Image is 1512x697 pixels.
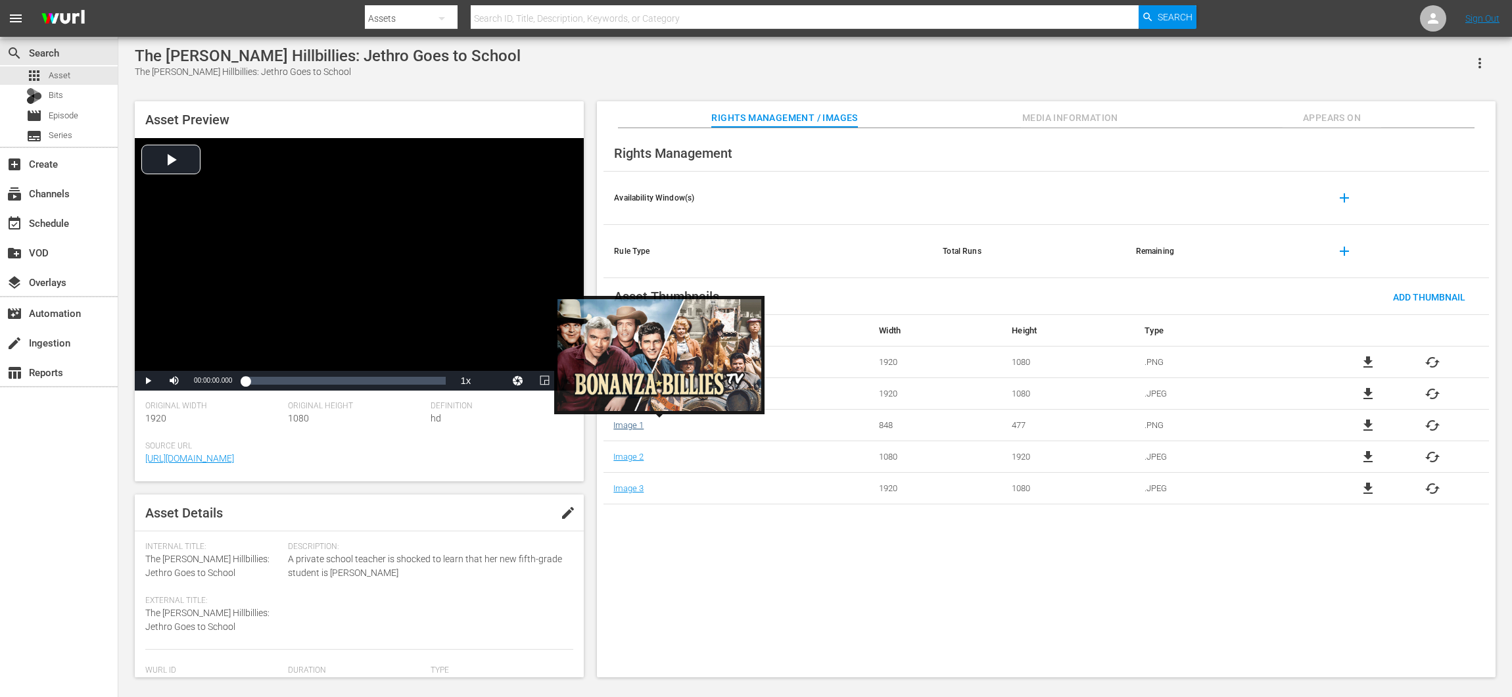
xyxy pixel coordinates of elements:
span: A private school teacher is shocked to learn that her new fifth-grade student is [PERSON_NAME] [288,552,567,580]
a: file_download [1360,418,1376,433]
button: edit [552,497,584,529]
span: The [PERSON_NAME] Hillbillies: Jethro Goes to School [145,608,270,632]
span: add [1336,243,1352,259]
button: cached [1425,386,1440,402]
td: .PNG [1135,347,1311,378]
span: edit [560,505,576,521]
span: Description: [288,542,567,552]
a: [URL][DOMAIN_NAME] [145,453,234,464]
td: .JPEG [1135,378,1311,410]
td: 1080 [1002,347,1135,378]
a: file_download [1360,386,1376,402]
span: Source Url [145,441,567,452]
td: 1920 [1002,441,1135,473]
span: Appears On [1283,110,1381,126]
span: Channels [7,186,22,202]
button: Playback Rate [452,371,479,391]
span: Rights Management [614,145,732,161]
td: 1080 [869,441,1002,473]
a: file_download [1360,354,1376,370]
span: menu [8,11,24,26]
span: Media Information [1021,110,1120,126]
th: Remaining [1125,225,1318,278]
span: 1920 [145,413,166,423]
span: Asset [26,68,42,84]
span: Schedule [7,216,22,231]
td: 1080 [1002,378,1135,410]
span: Overlays [7,275,22,291]
a: Image 3 [613,483,644,493]
button: Search [1139,5,1196,29]
span: External Title: [145,596,281,606]
button: cached [1425,354,1440,370]
span: add [1336,190,1352,206]
span: Search [7,45,22,61]
button: cached [1425,481,1440,496]
span: 00:00:00.000 [194,377,232,384]
span: hd [431,413,441,423]
td: 1080 [1002,473,1135,504]
span: 1080 [288,413,309,423]
span: Original Height [288,401,424,412]
span: Asset Preview [145,112,229,128]
span: Automation [7,306,22,322]
th: Height [1002,315,1135,347]
span: Asset [49,69,70,82]
button: cached [1425,449,1440,465]
button: Mute [161,371,187,391]
button: Picture-in-Picture [531,371,557,391]
span: VOD [7,245,22,261]
div: Video Player [135,138,584,391]
div: The [PERSON_NAME] Hillbillies: Jethro Goes to School [135,65,521,79]
span: Episode [49,109,78,122]
th: Width [869,315,1002,347]
a: Image 1 [613,420,644,430]
button: add [1329,182,1360,214]
span: Original Width [145,401,281,412]
td: .PNG [1135,410,1311,441]
span: Asset Details [145,505,223,521]
div: Progress Bar [245,377,446,385]
span: Rights Management / Images [711,110,857,126]
span: Bits [49,89,63,102]
td: 477 [1002,410,1135,441]
span: Wurl Id [145,665,281,676]
th: Total Runs [932,225,1125,278]
th: Availability Window(s) [603,172,932,225]
button: Jump To Time [505,371,531,391]
a: file_download [1360,449,1376,465]
div: The [PERSON_NAME] Hillbillies: Jethro Goes to School [135,47,521,65]
td: 1920 [869,347,1002,378]
td: .JPEG [1135,441,1311,473]
span: Create [7,156,22,172]
button: cached [1425,418,1440,433]
a: file_download [1360,481,1376,496]
span: Search [1158,5,1193,29]
span: Ingestion [7,335,22,351]
span: Duration [288,665,424,676]
span: Asset Thumbnails [614,289,719,304]
span: Episode [26,108,42,124]
a: Image 2 [613,452,644,462]
td: 1920 [869,378,1002,410]
span: Reports [7,365,22,381]
td: 848 [869,410,1002,441]
span: Type [431,665,567,676]
div: Bits [26,88,42,104]
span: Definition [431,401,567,412]
span: Series [26,128,42,144]
button: Play [135,371,161,391]
span: Add Thumbnail [1382,292,1476,302]
th: Type [1135,315,1311,347]
td: .JPEG [1135,473,1311,504]
span: Internal Title: [145,542,281,552]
